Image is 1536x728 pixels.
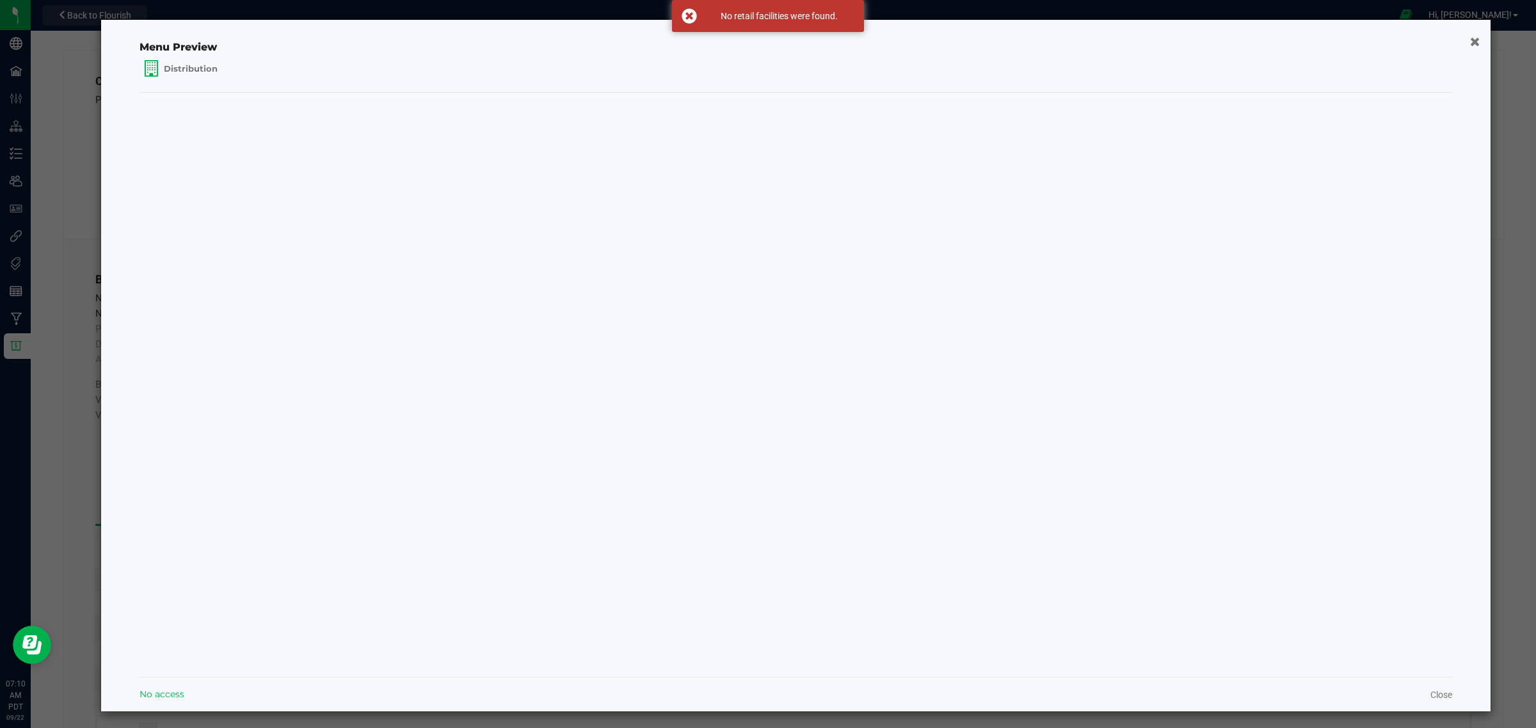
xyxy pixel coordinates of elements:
[13,626,51,664] iframe: Resource center
[140,40,217,55] span: Menu Preview
[1430,688,1452,701] a: Close
[140,688,184,701] span: No access
[164,63,218,75] span: Distribution
[704,10,854,22] div: No retail facilities were found.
